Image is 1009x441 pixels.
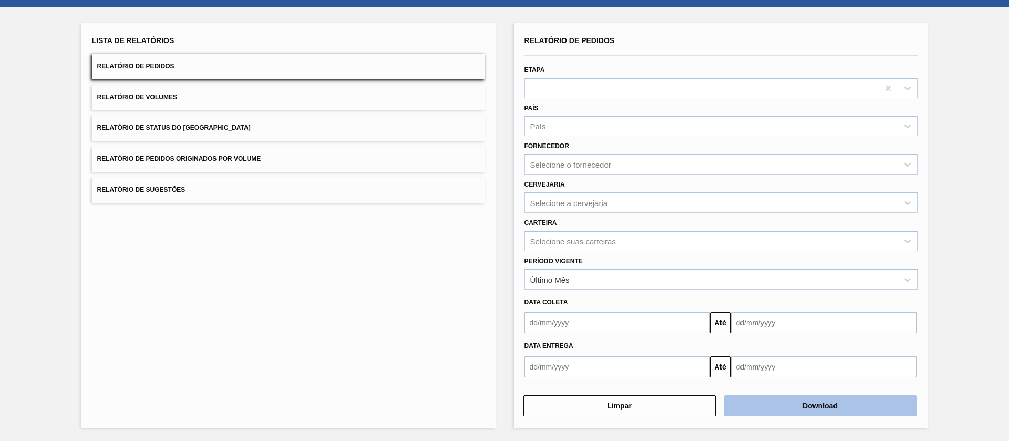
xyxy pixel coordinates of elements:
input: dd/mm/yyyy [731,312,917,333]
button: Download [724,395,917,416]
div: País [530,122,546,131]
button: Relatório de Status do [GEOGRAPHIC_DATA] [92,115,485,141]
div: Último Mês [530,275,570,284]
label: Carteira [524,219,557,227]
span: Relatório de Sugestões [97,186,186,193]
div: Selecione a cervejaria [530,198,608,207]
button: Relatório de Volumes [92,85,485,110]
span: Relatório de Pedidos [524,36,615,45]
label: Fornecedor [524,142,569,150]
label: Etapa [524,66,545,74]
label: Período Vigente [524,258,583,265]
span: Relatório de Pedidos Originados por Volume [97,155,261,162]
label: País [524,105,539,112]
span: Relatório de Volumes [97,94,177,101]
label: Cervejaria [524,181,565,188]
button: Até [710,356,731,377]
input: dd/mm/yyyy [731,356,917,377]
div: Selecione suas carteiras [530,237,616,245]
input: dd/mm/yyyy [524,312,710,333]
button: Limpar [523,395,716,416]
span: Data coleta [524,299,568,306]
input: dd/mm/yyyy [524,356,710,377]
span: Data Entrega [524,342,573,350]
button: Relatório de Pedidos [92,54,485,79]
span: Lista de Relatórios [92,36,174,45]
span: Relatório de Pedidos [97,63,174,70]
button: Relatório de Pedidos Originados por Volume [92,146,485,172]
button: Relatório de Sugestões [92,177,485,203]
button: Até [710,312,731,333]
div: Selecione o fornecedor [530,160,611,169]
span: Relatório de Status do [GEOGRAPHIC_DATA] [97,124,251,131]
